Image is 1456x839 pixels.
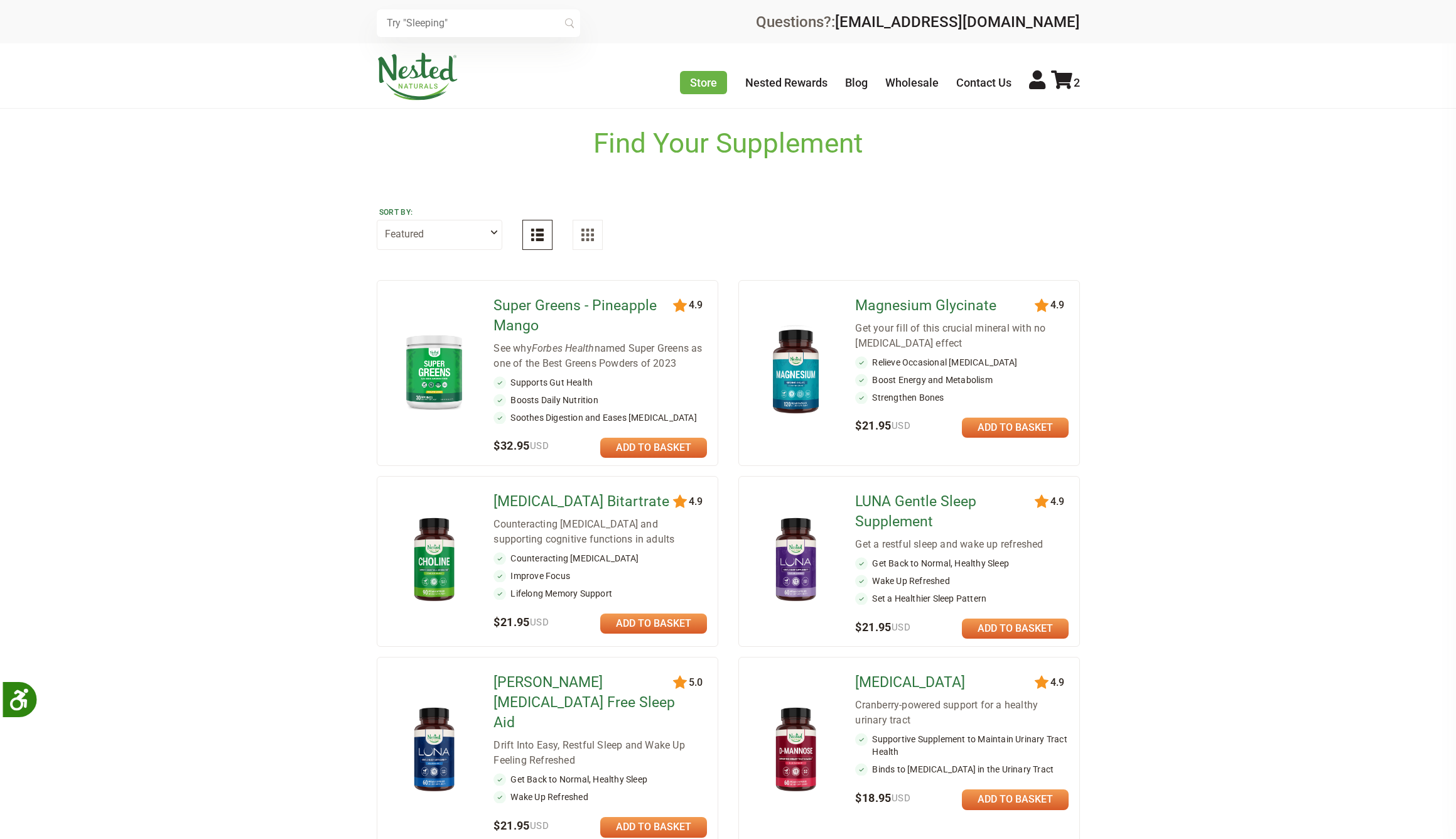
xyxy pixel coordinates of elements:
a: [MEDICAL_DATA] [855,673,1037,693]
li: Strengthen Bones [855,391,1069,404]
div: Questions?: [756,14,1080,30]
div: Cranberry-powered support for a healthy urinary tract [855,698,1069,728]
span: $21.95 [493,819,549,832]
img: Super Greens - Pineapple Mango [397,329,471,414]
a: Nested Rewards [745,76,828,89]
li: Wake Up Refreshed [493,791,707,803]
div: Drift Into Easy, Restful Sleep and Wake Up Feeling Refreshed [493,738,707,768]
span: $18.95 [855,791,910,804]
em: Forbes Health [532,342,595,354]
li: Wake Up Refreshed [855,575,1069,587]
li: Improve Focus [493,570,707,582]
span: USD [892,622,910,633]
div: Counteracting [MEDICAL_DATA] and supporting cognitive functions in adults [493,517,707,547]
a: Super Greens - Pineapple Mango [493,296,675,336]
a: Wholesale [885,76,939,89]
li: Set a Healthier Sleep Pattern [855,592,1069,605]
li: Get Back to Normal, Healthy Sleep [493,773,707,786]
div: Get your fill of this crucial mineral with no [MEDICAL_DATA] effect [855,321,1069,351]
span: 2 [1074,76,1080,89]
div: See why named Super Greens as one of the Best Greens Powders of 2023 [493,341,707,371]
li: Supportive Supplement to Maintain Urinary Tract Health [855,733,1069,758]
img: Nested Naturals [377,53,458,100]
img: LUNA Melatonin Free Sleep Aid [397,702,471,798]
span: USD [530,820,549,831]
span: USD [892,420,910,431]
li: Counteracting [MEDICAL_DATA] [493,552,707,565]
span: $32.95 [493,439,549,452]
a: Store [680,71,727,94]
h1: Find Your Supplement [593,127,863,160]
li: Binds to [MEDICAL_DATA] in the Urinary Tract [855,763,1069,776]
label: Sort by: [379,207,500,217]
li: Relieve Occasional [MEDICAL_DATA] [855,356,1069,369]
a: Contact Us [956,76,1011,89]
li: Get Back to Normal, Healthy Sleep [855,557,1069,570]
img: Grid [581,229,594,241]
div: Get a restful sleep and wake up refreshed [855,537,1069,552]
img: LUNA Gentle Sleep Supplement [759,512,833,609]
img: List [531,229,544,241]
a: [MEDICAL_DATA] Bitartrate [493,492,675,512]
img: Magnesium Glycinate [759,323,833,419]
a: 2 [1051,76,1080,89]
span: $21.95 [493,615,549,629]
span: $21.95 [855,620,910,634]
img: D-Mannose [759,702,833,798]
a: [EMAIL_ADDRESS][DOMAIN_NAME] [835,13,1080,31]
span: $21.95 [855,419,910,432]
a: Blog [845,76,868,89]
img: Choline Bitartrate [397,512,471,609]
span: USD [892,793,910,804]
a: [PERSON_NAME] [MEDICAL_DATA] Free Sleep Aid [493,673,675,733]
li: Lifelong Memory Support [493,587,707,600]
a: Magnesium Glycinate [855,296,1037,316]
li: Boosts Daily Nutrition [493,394,707,406]
li: Supports Gut Health [493,376,707,389]
a: LUNA Gentle Sleep Supplement [855,492,1037,532]
input: Try "Sleeping" [377,9,580,37]
span: USD [530,440,549,452]
li: Soothes Digestion and Eases [MEDICAL_DATA] [493,411,707,424]
li: Boost Energy and Metabolism [855,374,1069,386]
span: USD [530,617,549,628]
